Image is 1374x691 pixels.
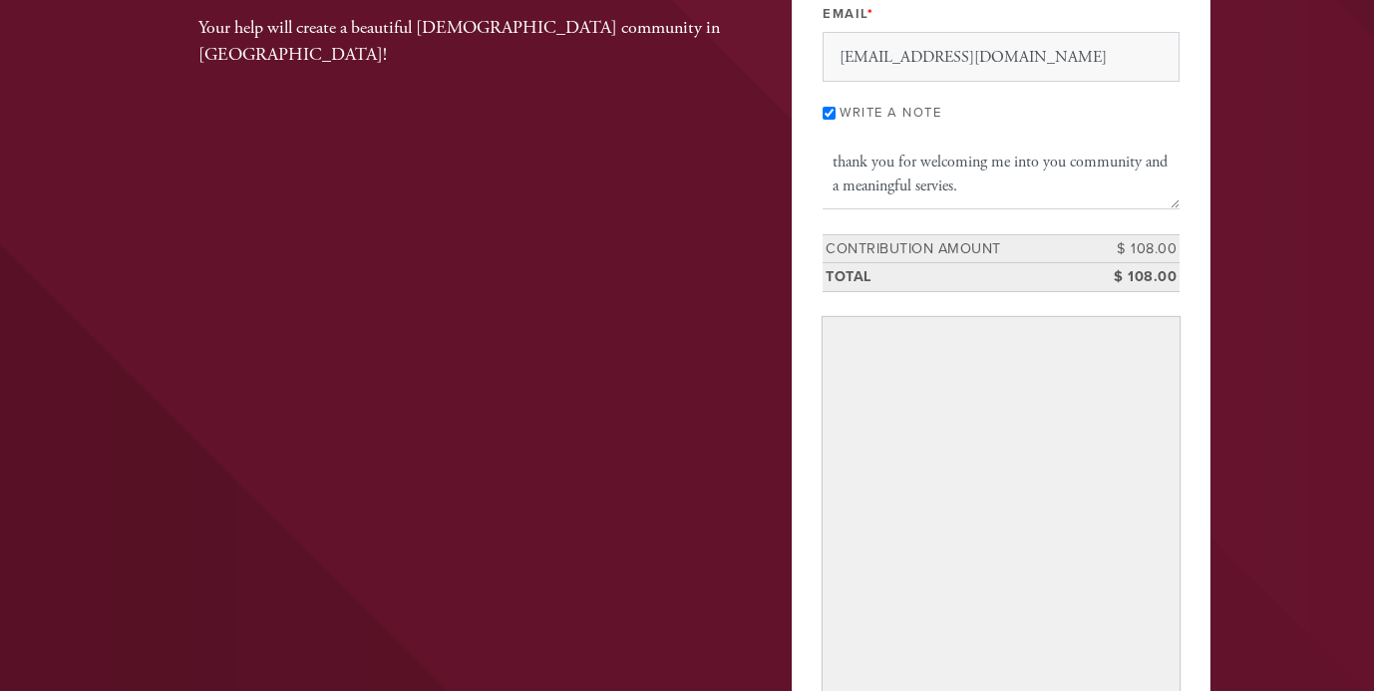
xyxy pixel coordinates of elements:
[840,105,941,121] label: Write a note
[1090,263,1180,292] td: $ 108.00
[1090,234,1180,263] td: $ 108.00
[867,6,874,22] span: This field is required.
[823,263,1090,292] td: Total
[823,234,1090,263] td: Contribution Amount
[823,5,873,23] label: Email
[198,14,727,68] div: Your help will create a beautiful [DEMOGRAPHIC_DATA] community in [GEOGRAPHIC_DATA]!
